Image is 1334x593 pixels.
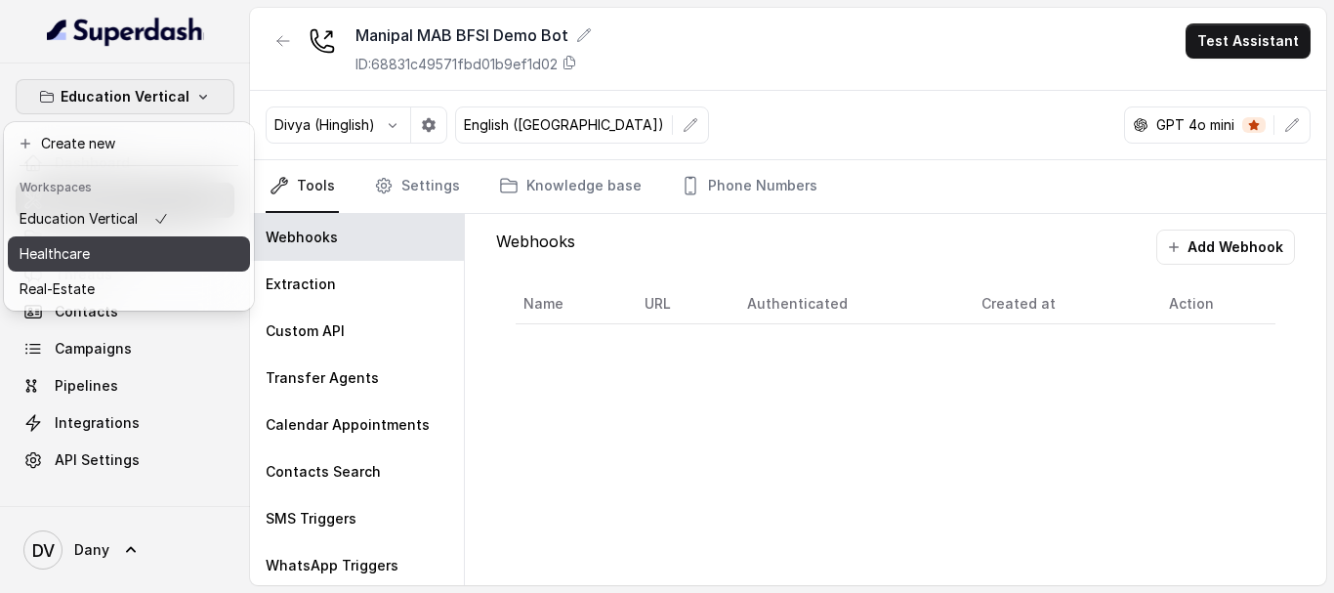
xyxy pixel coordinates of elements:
[20,207,138,231] p: Education Vertical
[20,277,95,301] p: Real-Estate
[8,170,250,201] header: Workspaces
[20,242,90,266] p: Healthcare
[8,126,250,161] button: Create new
[4,122,254,311] div: Education Vertical
[61,85,189,108] p: Education Vertical
[16,79,234,114] button: Education Vertical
